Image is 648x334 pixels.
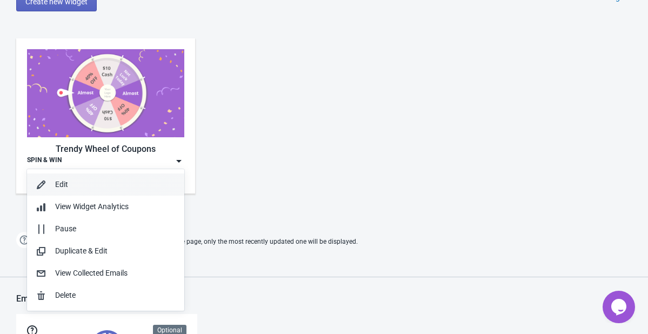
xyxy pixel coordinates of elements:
[55,245,176,257] div: Duplicate & Edit
[38,233,358,251] span: If two Widgets are enabled and targeting the same page, only the most recently updated one will b...
[55,268,176,279] div: View Collected Emails
[27,49,184,137] img: trendy_game.png
[55,223,176,235] div: Pause
[27,143,184,156] div: Trendy Wheel of Coupons
[27,196,184,218] button: View Widget Analytics
[27,240,184,262] button: Duplicate & Edit
[55,179,176,190] div: Edit
[27,284,184,306] button: Delete
[27,262,184,284] button: View Collected Emails
[27,156,62,166] div: SPIN & WIN
[603,291,637,323] iframe: chat widget
[55,290,176,301] div: Delete
[55,202,129,211] span: View Widget Analytics
[27,173,184,196] button: Edit
[27,218,184,240] button: Pause
[16,232,32,248] img: help.png
[173,156,184,166] img: dropdown.png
